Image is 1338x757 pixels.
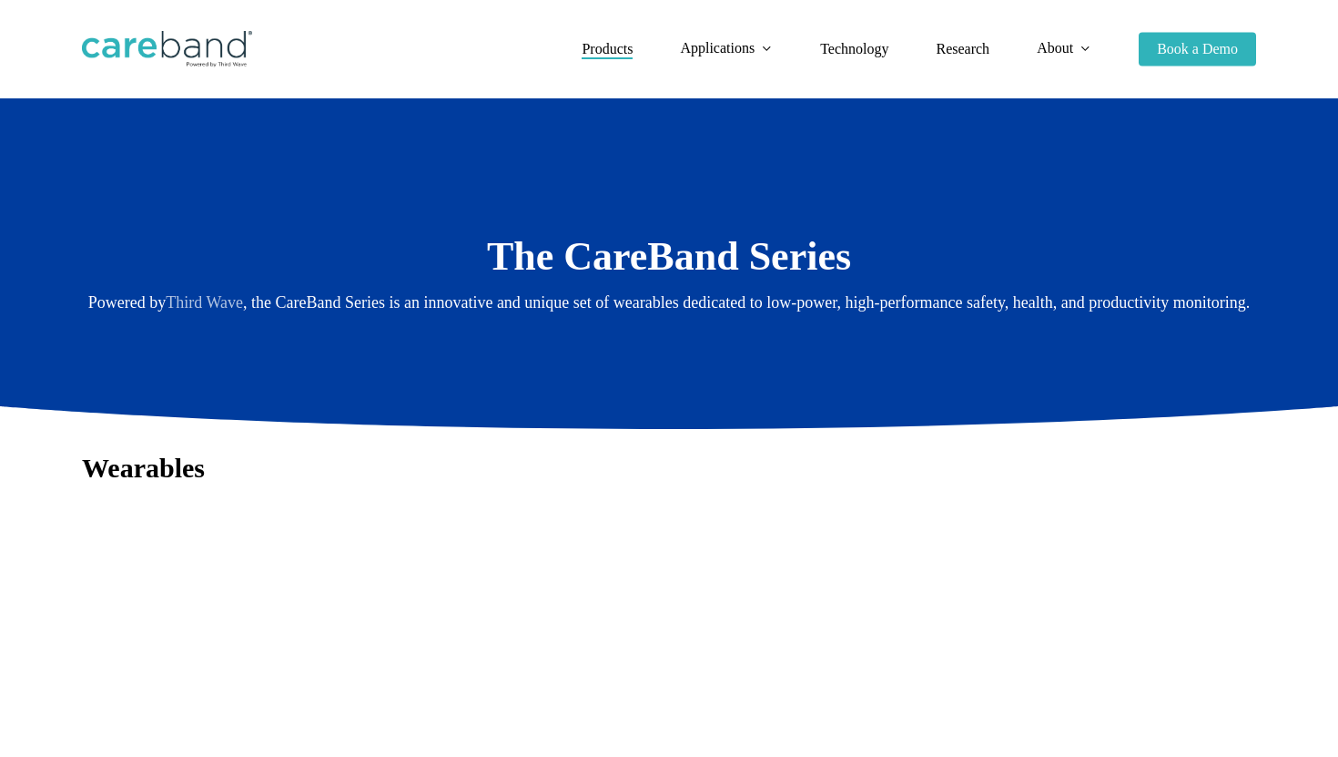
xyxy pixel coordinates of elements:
a: Technology [820,42,888,56]
span: About [1037,40,1073,56]
img: CareBand [82,31,252,67]
a: Research [936,42,989,56]
span: Book a Demo [1157,41,1238,56]
a: Applications [680,41,773,56]
span: Research [936,41,989,56]
a: Book a Demo [1139,42,1256,56]
span: Technology [820,41,888,56]
h2: The CareBand Series [82,232,1256,281]
h3: Wearables [82,451,1256,486]
a: Products [582,42,633,56]
span: Products [582,41,633,56]
a: Third Wave [166,293,243,312]
span: Applications [680,40,755,56]
p: Powered by , the CareBand Series is an innovative and unique set of wearables dedicated to low-po... [82,288,1256,317]
a: About [1037,41,1091,56]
